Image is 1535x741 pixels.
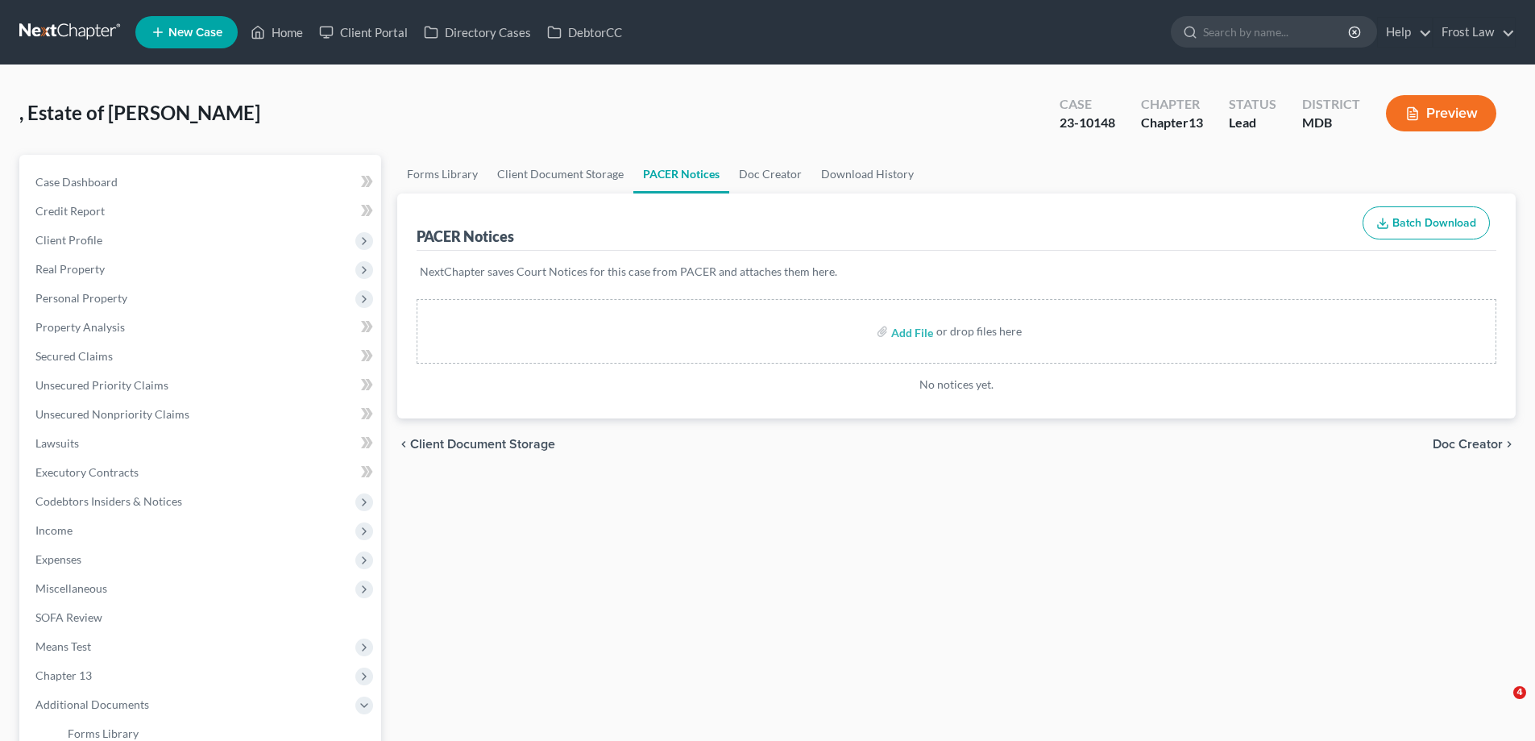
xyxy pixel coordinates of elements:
div: Lead [1229,114,1276,132]
a: Home [243,18,311,47]
div: or drop files here [936,323,1022,339]
i: chevron_right [1503,438,1516,451]
a: Lawsuits [23,429,381,458]
span: Expenses [35,552,81,566]
span: Credit Report [35,204,105,218]
a: Unsecured Priority Claims [23,371,381,400]
div: MDB [1302,114,1360,132]
a: Client Document Storage [487,155,633,194]
button: Batch Download [1363,206,1490,240]
a: DebtorCC [539,18,630,47]
a: Secured Claims [23,342,381,371]
span: 13 [1189,114,1203,130]
span: Codebtors Insiders & Notices [35,494,182,508]
span: Additional Documents [35,697,149,711]
span: Forms Library [68,726,139,740]
span: Miscellaneous [35,581,107,595]
a: SOFA Review [23,603,381,632]
a: Property Analysis [23,313,381,342]
span: New Case [168,27,222,39]
a: Help [1378,18,1432,47]
p: No notices yet. [417,377,1496,393]
div: 23-10148 [1060,114,1115,132]
a: Executory Contracts [23,458,381,487]
a: Unsecured Nonpriority Claims [23,400,381,429]
a: Case Dashboard [23,168,381,197]
p: NextChapter saves Court Notices for this case from PACER and attaches them here. [420,264,1493,280]
span: Property Analysis [35,320,125,334]
span: Real Property [35,262,105,276]
span: Doc Creator [1433,438,1503,451]
span: Secured Claims [35,349,113,363]
a: Download History [811,155,923,194]
a: Frost Law [1433,18,1515,47]
div: Chapter [1141,114,1203,132]
span: Client Document Storage [410,438,555,451]
span: SOFA Review [35,610,102,624]
a: Doc Creator [729,155,811,194]
a: Credit Report [23,197,381,226]
a: Forms Library [397,155,487,194]
a: Directory Cases [416,18,539,47]
span: Client Profile [35,233,102,247]
div: Chapter [1141,95,1203,114]
span: , Estate of [PERSON_NAME] [19,101,260,124]
span: Batch Download [1392,216,1476,230]
div: Case [1060,95,1115,114]
button: chevron_left Client Document Storage [397,438,555,451]
div: PACER Notices [417,227,514,246]
span: Unsecured Nonpriority Claims [35,407,189,421]
span: Unsecured Priority Claims [35,378,168,392]
div: Status [1229,95,1276,114]
a: Client Portal [311,18,416,47]
input: Search by name... [1203,17,1350,47]
span: Means Test [35,639,91,653]
i: chevron_left [397,438,410,451]
a: PACER Notices [633,155,729,194]
button: Doc Creator chevron_right [1433,438,1516,451]
span: 4 [1513,686,1526,699]
button: Preview [1386,95,1496,131]
span: Chapter 13 [35,668,92,682]
span: Executory Contracts [35,465,139,479]
span: Lawsuits [35,436,79,450]
span: Case Dashboard [35,175,118,189]
span: Income [35,523,73,537]
div: District [1302,95,1360,114]
iframe: Intercom live chat [1480,686,1519,725]
span: Personal Property [35,291,127,305]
